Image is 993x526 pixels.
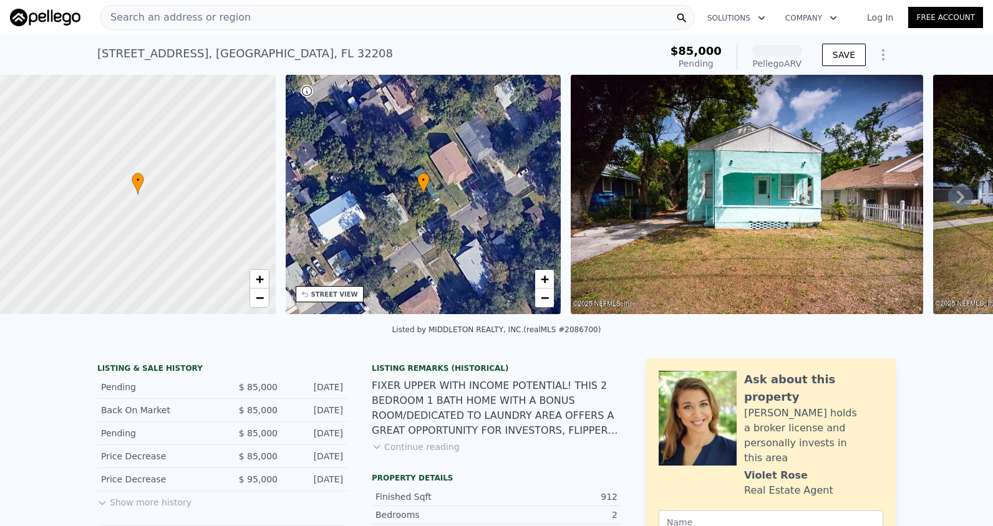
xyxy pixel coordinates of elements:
[417,173,430,194] div: •
[392,325,601,334] div: Listed by MIDDLETON REALTY, INC. (realMLS #2086700)
[697,7,775,29] button: Solutions
[908,7,983,28] a: Free Account
[101,381,212,393] div: Pending
[239,405,278,415] span: $ 85,000
[852,11,908,24] a: Log In
[97,363,347,376] div: LISTING & SALE HISTORY
[744,483,833,498] div: Real Estate Agent
[535,270,554,289] a: Zoom in
[775,7,847,29] button: Company
[132,175,144,186] span: •
[97,45,393,62] div: [STREET_ADDRESS] , [GEOGRAPHIC_DATA] , FL 32208
[288,450,343,462] div: [DATE]
[671,44,722,57] span: $85,000
[571,75,923,314] img: Sale: 158160619 Parcel: 34246592
[100,10,251,25] span: Search an address or region
[541,290,549,305] span: −
[101,404,212,416] div: Back On Market
[10,9,80,26] img: Pellego
[101,450,212,462] div: Price Decrease
[255,271,263,287] span: +
[671,57,722,70] div: Pending
[255,290,263,305] span: −
[744,468,808,483] div: Violet Rose
[744,371,883,406] div: Ask about this property
[97,491,191,509] button: Show more history
[239,382,278,392] span: $ 85,000
[288,473,343,485] div: [DATE]
[375,490,496,503] div: Finished Sqft
[372,441,460,453] button: Continue reading
[535,289,554,307] a: Zoom out
[239,474,278,484] span: $ 95,000
[871,42,896,67] button: Show Options
[496,509,618,521] div: 2
[239,451,278,461] span: $ 85,000
[541,271,549,287] span: +
[417,175,430,186] span: •
[372,473,621,483] div: Property details
[101,473,212,485] div: Price Decrease
[288,404,343,416] div: [DATE]
[496,490,618,503] div: 912
[132,173,144,194] div: •
[372,363,621,373] div: Listing Remarks (Historical)
[375,509,496,521] div: Bedrooms
[744,406,883,466] div: [PERSON_NAME] holds a broker license and personally invests in this area
[101,427,212,439] div: Pending
[822,44,866,66] button: SAVE
[250,289,269,307] a: Zoom out
[239,428,278,438] span: $ 85,000
[288,427,343,439] div: [DATE]
[311,290,358,299] div: STREET VIEW
[250,270,269,289] a: Zoom in
[288,381,343,393] div: [DATE]
[372,378,621,438] div: FIXER UPPER WITH INCOME POTENTIAL! THIS 2 BEDROOM 1 BATH HOME WITH A BONUS ROOM/DEDICATED TO LAUN...
[752,57,802,70] div: Pellego ARV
